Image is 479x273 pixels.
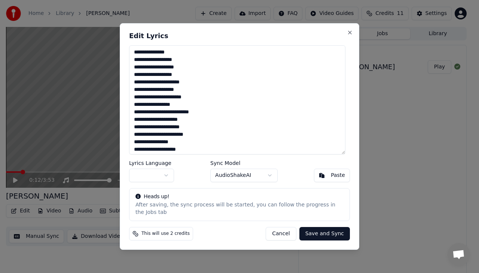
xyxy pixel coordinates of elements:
button: Save and Sync [299,227,350,240]
div: Paste [331,172,345,179]
span: This will use 2 credits [141,231,190,237]
label: Lyrics Language [129,160,174,166]
div: After saving, the sync process will be started, you can follow the progress in the Jobs tab [135,201,344,216]
label: Sync Model [210,160,278,166]
div: Heads up! [135,193,344,200]
button: Paste [314,169,350,182]
button: Cancel [266,227,296,240]
h2: Edit Lyrics [129,33,350,39]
